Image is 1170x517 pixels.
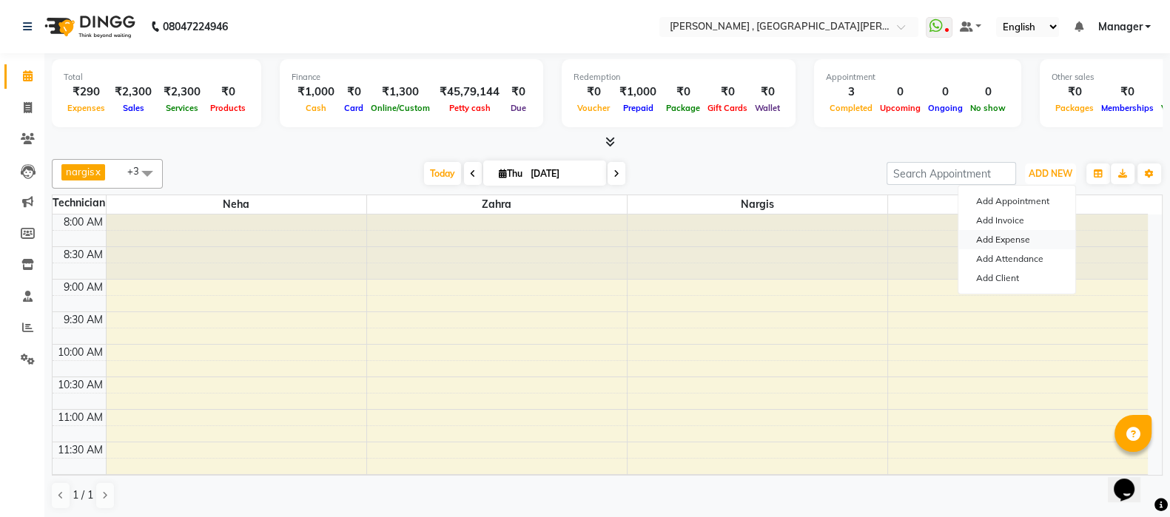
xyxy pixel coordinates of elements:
[61,247,106,263] div: 8:30 AM
[1052,84,1097,101] div: ₹0
[887,162,1016,185] input: Search Appointment
[507,103,530,113] span: Due
[826,103,876,113] span: Completed
[958,249,1075,268] a: Add Attendance
[107,195,366,214] span: neha
[206,84,249,101] div: ₹0
[61,312,106,328] div: 9:30 AM
[876,84,924,101] div: 0
[1029,168,1072,179] span: ADD NEW
[628,195,887,214] span: nargis
[876,103,924,113] span: Upcoming
[64,71,249,84] div: Total
[495,168,526,179] span: Thu
[38,6,139,47] img: logo
[1097,19,1142,35] span: Manager
[1097,84,1157,101] div: ₹0
[109,84,158,101] div: ₹2,300
[302,103,330,113] span: Cash
[55,345,106,360] div: 10:00 AM
[367,103,434,113] span: Online/Custom
[958,211,1075,230] a: Add Invoice
[163,6,228,47] b: 08047224946
[826,71,1009,84] div: Appointment
[61,214,106,230] div: 8:00 AM
[924,103,966,113] span: Ongoing
[704,103,751,113] span: Gift Cards
[340,84,367,101] div: ₹0
[574,71,784,84] div: Redemption
[61,280,106,295] div: 9:00 AM
[66,166,94,178] span: nargis
[1097,103,1157,113] span: Memberships
[162,103,202,113] span: Services
[526,163,600,185] input: 2025-09-04
[55,410,106,425] div: 11:00 AM
[340,103,367,113] span: Card
[958,192,1075,211] button: Add Appointment
[64,103,109,113] span: Expenses
[446,103,494,113] span: Petty cash
[73,487,93,503] span: 1 / 1
[367,195,627,214] span: zahra
[751,103,784,113] span: Wallet
[958,230,1075,249] a: Add Expense
[505,84,531,101] div: ₹0
[55,377,106,393] div: 10:30 AM
[662,84,704,101] div: ₹0
[64,84,109,101] div: ₹290
[367,84,434,101] div: ₹1,300
[119,103,148,113] span: Sales
[127,165,150,177] span: +3
[704,84,751,101] div: ₹0
[206,103,249,113] span: Products
[888,195,1149,214] span: Sky
[292,71,531,84] div: Finance
[424,162,461,185] span: Today
[94,166,101,178] a: x
[958,268,1075,288] a: Add Client
[53,195,106,211] div: Technician
[966,84,1009,101] div: 0
[1052,103,1097,113] span: Packages
[55,442,106,458] div: 11:30 AM
[574,103,613,113] span: Voucher
[434,84,505,101] div: ₹45,79,144
[924,84,966,101] div: 0
[619,103,657,113] span: Prepaid
[292,84,340,101] div: ₹1,000
[613,84,662,101] div: ₹1,000
[1025,163,1076,184] button: ADD NEW
[1108,458,1155,502] iframe: chat widget
[574,84,613,101] div: ₹0
[751,84,784,101] div: ₹0
[662,103,704,113] span: Package
[158,84,206,101] div: ₹2,300
[826,84,876,101] div: 3
[966,103,1009,113] span: No show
